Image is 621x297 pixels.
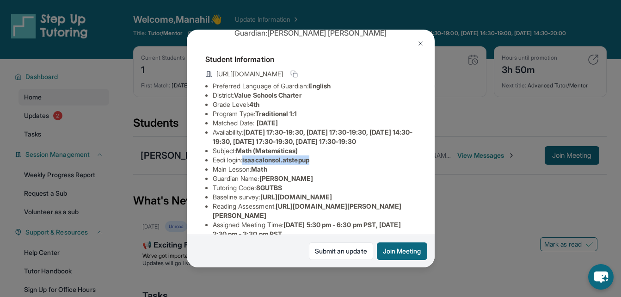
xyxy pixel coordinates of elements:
[249,100,259,108] span: 4th
[213,183,416,192] li: Tutoring Code :
[205,54,416,65] h4: Student Information
[216,69,283,79] span: [URL][DOMAIN_NAME]
[213,174,416,183] li: Guardian Name :
[236,147,298,155] span: Math (Matemáticas)
[289,68,300,80] button: Copy link
[255,110,297,118] span: Traditional 1:1
[213,81,416,91] li: Preferred Language of Guardian:
[308,82,331,90] span: English
[377,242,427,260] button: Join Meeting
[213,202,402,219] span: [URL][DOMAIN_NAME][PERSON_NAME][PERSON_NAME]
[213,109,416,118] li: Program Type:
[251,165,267,173] span: Math
[260,193,332,201] span: [URL][DOMAIN_NAME]
[259,174,314,182] span: [PERSON_NAME]
[256,184,282,192] span: 8GUTBS
[213,146,416,155] li: Subject :
[257,119,278,127] span: [DATE]
[213,165,416,174] li: Main Lesson :
[213,155,416,165] li: Eedi login :
[213,128,413,145] span: [DATE] 17:30-19:30, [DATE] 17:30-19:30, [DATE] 14:30-19:30, [DATE] 17:30-19:30, [DATE] 17:30-19:30
[213,100,416,109] li: Grade Level:
[309,242,373,260] a: Submit an update
[234,91,301,99] span: Value Schools Charter
[213,202,416,220] li: Reading Assessment :
[242,156,309,164] span: isaacalonsol.atstepup
[213,128,416,146] li: Availability:
[213,221,401,238] span: [DATE] 5:30 pm - 6:30 pm PST, [DATE] 2:30 pm - 3:30 pm PST
[417,40,424,47] img: Close Icon
[213,91,416,100] li: District:
[213,118,416,128] li: Matched Date:
[205,27,416,38] p: Guardian: [PERSON_NAME] [PERSON_NAME]
[213,192,416,202] li: Baseline survey :
[213,220,416,239] li: Assigned Meeting Time :
[588,264,614,290] button: chat-button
